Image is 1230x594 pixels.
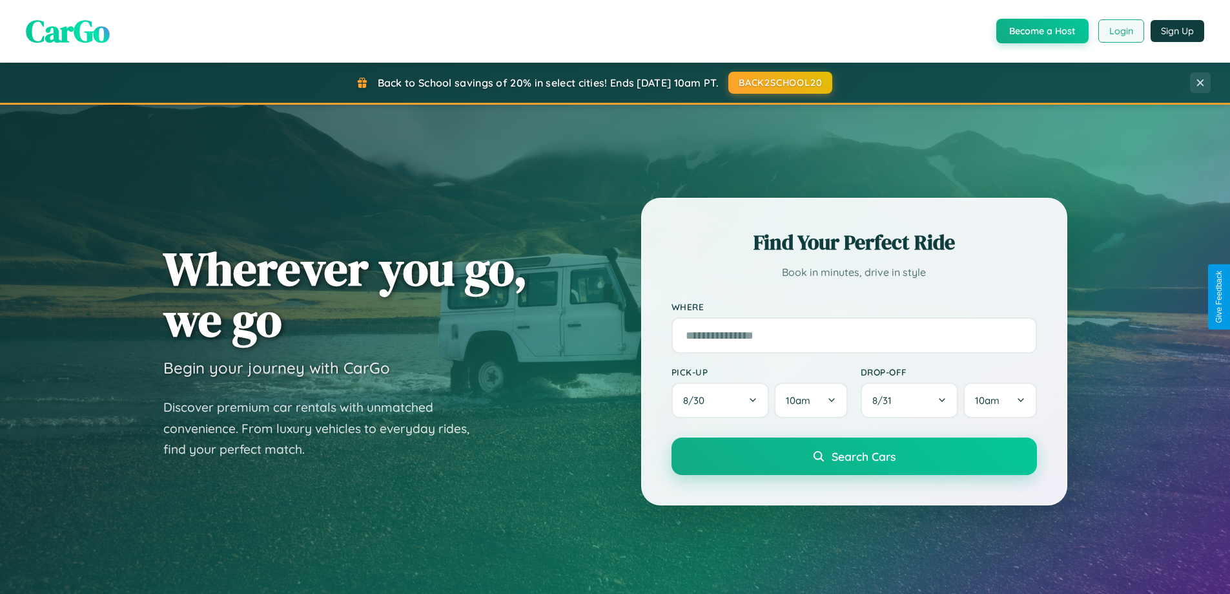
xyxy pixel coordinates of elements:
button: Search Cars [671,438,1037,475]
button: BACK2SCHOOL20 [728,72,832,94]
button: 8/30 [671,383,770,418]
label: Pick-up [671,366,848,377]
h2: Find Your Perfect Ride [671,228,1037,257]
p: Discover premium car rentals with unmatched convenience. From luxury vehicles to everyday rides, ... [163,397,486,460]
h1: Wherever you go, we go [163,243,528,345]
span: 10am [975,394,999,407]
h3: Begin your journey with CarGo [163,358,390,377]
div: Give Feedback [1215,271,1224,323]
span: 8 / 30 [683,394,711,407]
span: Search Cars [832,449,896,463]
button: 10am [774,383,847,418]
label: Drop-off [861,366,1037,377]
span: 10am [786,394,810,407]
span: 8 / 31 [872,394,898,407]
span: Back to School savings of 20% in select cities! Ends [DATE] 10am PT. [378,76,719,89]
p: Book in minutes, drive in style [671,263,1037,282]
label: Where [671,301,1037,312]
button: Sign Up [1151,20,1204,42]
button: 8/31 [861,383,959,418]
span: CarGo [26,10,110,52]
button: Become a Host [996,19,1089,43]
button: Login [1098,19,1144,43]
button: 10am [963,383,1036,418]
